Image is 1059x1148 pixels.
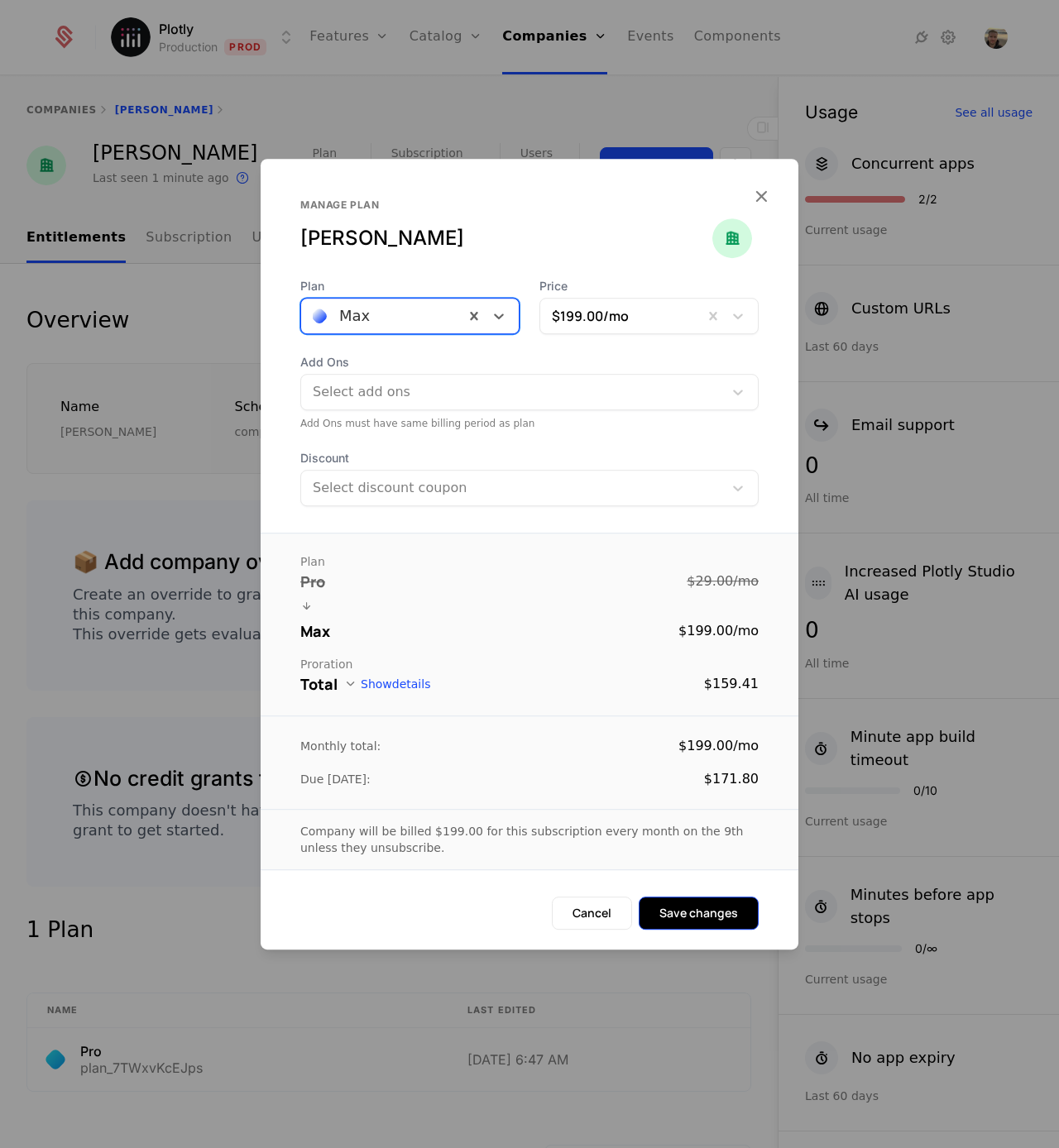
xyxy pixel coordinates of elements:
[300,823,759,856] div: Company will be billed $199.00 for this subscription every month on the 9th unless they unsubscribe.
[300,278,520,294] span: Plan
[300,199,712,212] div: Manage plan
[300,225,712,251] div: [PERSON_NAME]
[300,771,371,787] div: Due [DATE]:
[300,656,759,672] div: Proration
[552,897,632,930] button: Cancel
[712,218,752,258] img: Christopher Parmer
[704,674,759,694] div: $159.41
[300,570,325,593] div: Pro
[678,621,759,641] div: $199.00 / mo
[300,354,759,371] span: Add Ons
[539,278,759,294] span: Price
[300,619,330,643] div: Max
[678,736,759,756] div: $199.00 / mo
[344,677,430,691] button: Showdetails
[687,572,759,591] div: $29.00 / mo
[704,769,759,789] div: $171.80
[300,738,381,754] div: Monthly total:
[313,382,715,402] div: Select add ons
[639,897,759,930] button: Save changes
[300,553,759,570] div: Plan
[300,450,759,466] span: Discount
[300,672,338,696] div: Total
[300,417,759,430] div: Add Ons must have same billing period as plan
